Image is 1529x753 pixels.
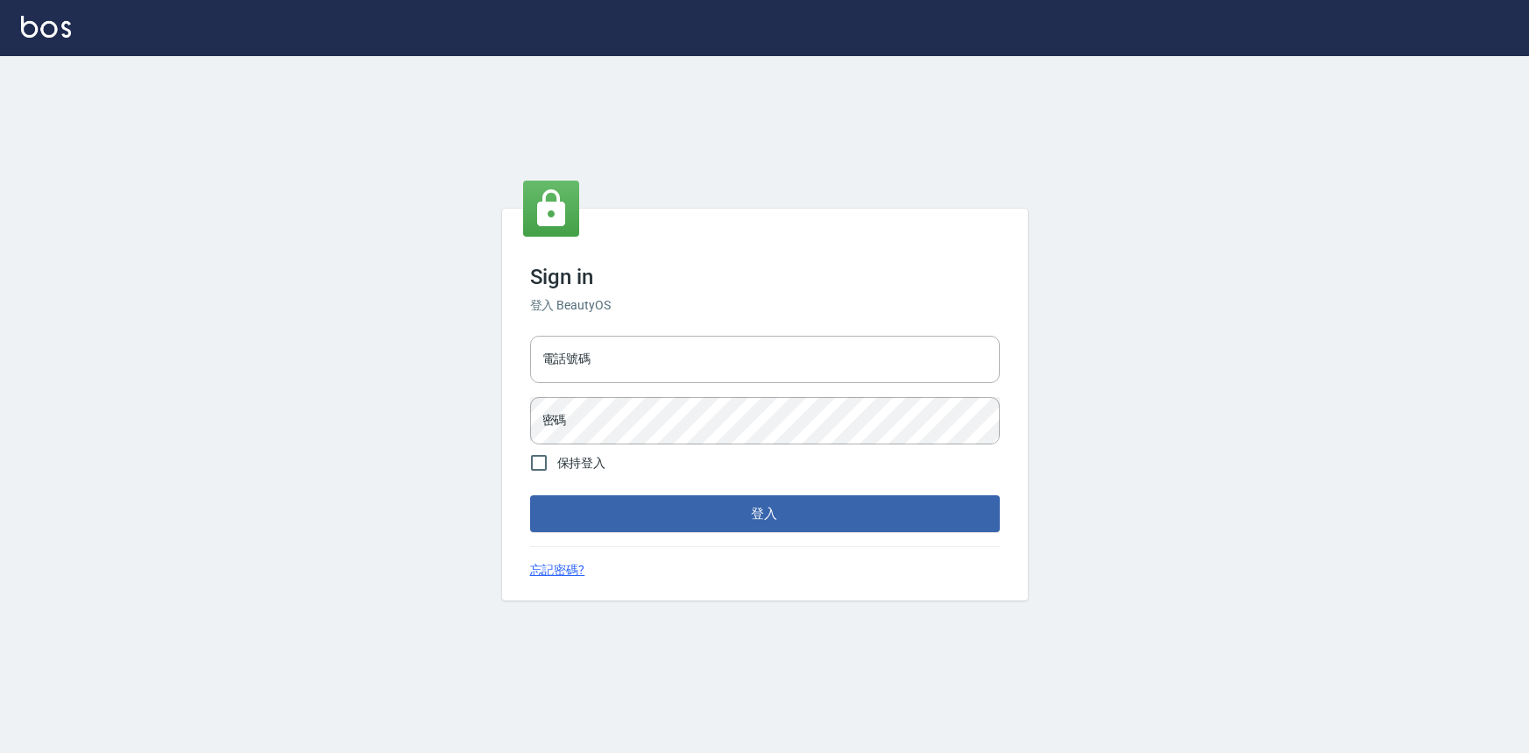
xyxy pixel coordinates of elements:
h3: Sign in [530,265,1000,289]
a: 忘記密碼? [530,561,585,579]
h6: 登入 BeautyOS [530,296,1000,315]
span: 保持登入 [557,454,606,472]
button: 登入 [530,495,1000,532]
img: Logo [21,16,71,38]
